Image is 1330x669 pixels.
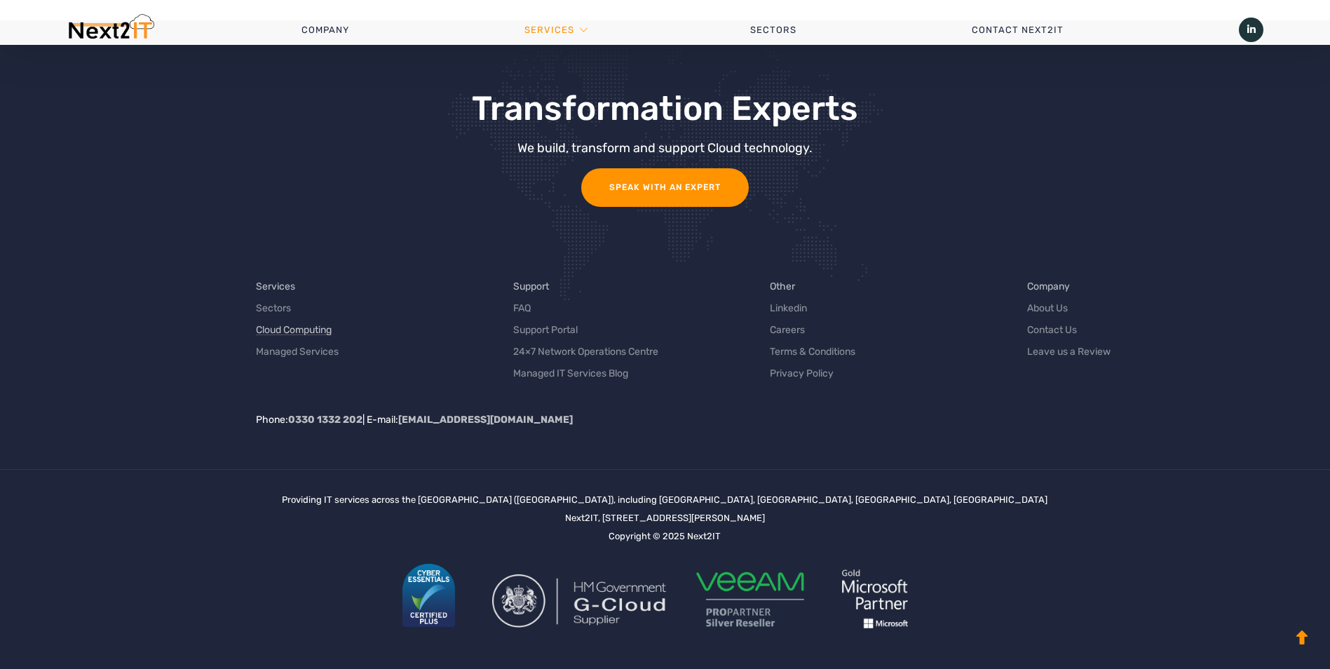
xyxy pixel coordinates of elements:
a: Terms & Conditions [770,344,855,359]
a: Services [256,279,295,294]
a: Company [214,9,437,51]
a: Cloud Computing [256,323,332,337]
a: Managed IT Services Blog [513,366,628,381]
a: Leave us a Review [1027,344,1111,359]
img: veeam-silver-propartner-510.png [691,571,810,628]
a: Sectors [662,9,883,51]
div: Providing IT services across the [GEOGRAPHIC_DATA] ([GEOGRAPHIC_DATA]), including [GEOGRAPHIC_DAT... [282,491,1047,648]
p: Phone: | E-mail: [256,412,1273,427]
a: 0330 1332 202 [288,414,362,426]
a: Privacy Policy [770,366,834,381]
img: G-cloud-supplier-logo.png [492,574,667,628]
a: Contact Next2IT [884,9,1151,51]
a: Company [1027,279,1070,294]
a: Linkedin [770,301,807,316]
a: Contact Us [1027,323,1077,337]
a: Other [770,279,795,294]
a: Support [513,279,549,294]
img: logo-whi.png [822,550,928,648]
img: cyberessentials_certification-mark-plus_colour.png [402,564,455,627]
a: FAQ [513,301,531,316]
a: Services [524,9,574,51]
img: Next2IT [67,14,154,46]
a: Speak with an Expert [581,168,749,207]
a: Sectors [256,301,291,316]
a: [EMAIL_ADDRESS][DOMAIN_NAME] [398,414,573,426]
a: 24×7 Network Operations Centre [513,344,658,359]
h3: Transformation Experts [269,90,1060,128]
a: Support Portal [513,323,578,337]
a: Managed Services [256,344,339,359]
a: About Us [1027,301,1068,316]
div: We build, transform and support Cloud technology. [269,142,1060,154]
a: Careers [770,323,805,337]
